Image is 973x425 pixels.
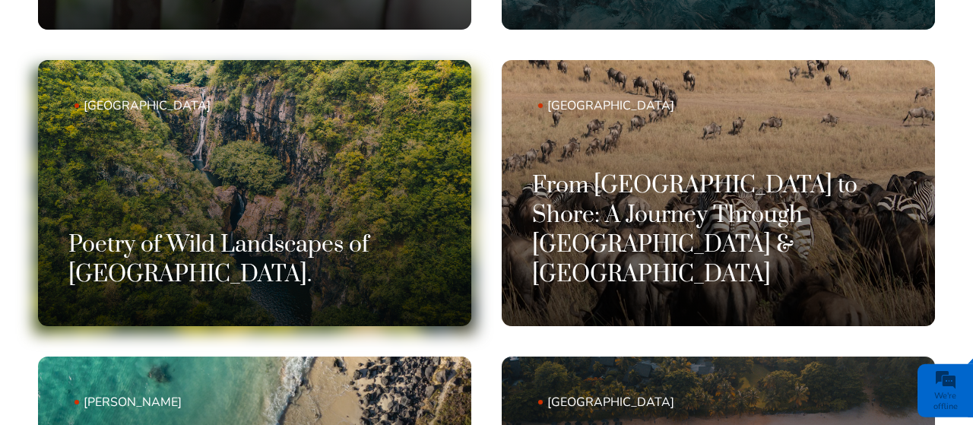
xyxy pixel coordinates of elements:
span: [GEOGRAPHIC_DATA] [538,97,838,114]
a: [GEOGRAPHIC_DATA] From [GEOGRAPHIC_DATA] to Shore: A Journey Through [GEOGRAPHIC_DATA] & [GEOGRAP... [502,60,935,326]
a: [GEOGRAPHIC_DATA] Poetry of Wild Landscapes of [GEOGRAPHIC_DATA]. [38,60,471,326]
span: [GEOGRAPHIC_DATA] [74,97,374,114]
div: We're offline [921,391,969,412]
span: [PERSON_NAME] [74,394,374,411]
span: [GEOGRAPHIC_DATA] [538,394,838,411]
h3: Poetry of Wild Landscapes of [GEOGRAPHIC_DATA]. [68,230,441,290]
h3: From [GEOGRAPHIC_DATA] to Shore: A Journey Through [GEOGRAPHIC_DATA] & [GEOGRAPHIC_DATA] [532,171,905,290]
